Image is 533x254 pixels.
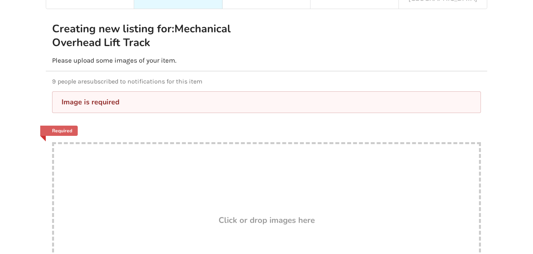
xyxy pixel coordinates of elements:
[219,215,315,225] h3: Click or drop images here
[52,56,481,65] p: Please upload some images of your item.
[62,98,471,107] div: Image is required
[52,22,265,50] h2: Creating new listing for: Mechanical Overhead Lift Track
[40,126,78,136] a: Required
[52,78,481,85] p: 9 people are subscribed to notifications for this item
